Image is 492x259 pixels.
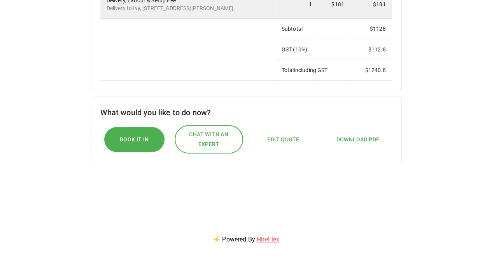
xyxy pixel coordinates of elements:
td: Total including GST [275,60,350,81]
button: Chat with an expert [175,125,243,153]
span: Edit Quote [267,135,299,144]
button: Download PDF [328,131,387,148]
p: Delivery to Ivy, [STREET_ADDRESS][PERSON_NAME] [107,4,269,12]
td: Subtotal [275,19,350,39]
span: Download PDF [336,135,379,144]
td: $ 1128 [350,19,392,39]
span: Chat with an expert [183,130,235,149]
a: HireFlex [257,236,279,243]
td: $ 1240.8 [350,60,392,81]
span: Book it In [120,135,149,144]
button: Edit Quote [259,131,307,148]
button: Book it In [104,127,165,152]
td: $ 112.8 [350,39,392,60]
p: ⚡ Powered By [203,226,289,254]
h6: What would you like to do now? [100,106,392,119]
td: GST ( 10 %) [275,39,350,60]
